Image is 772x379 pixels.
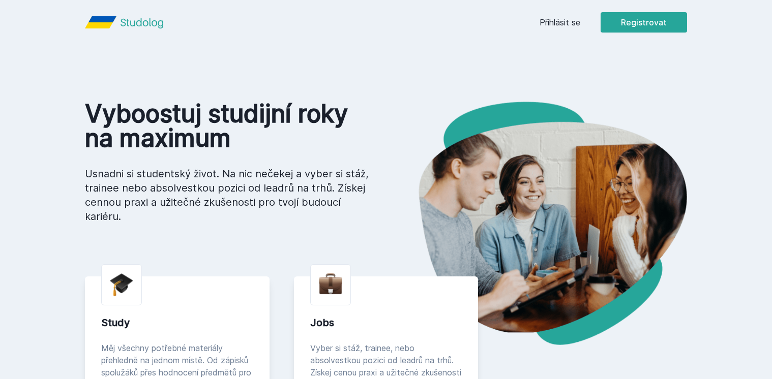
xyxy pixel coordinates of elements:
p: Usnadni si studentský život. Na nic nečekej a vyber si stáž, trainee nebo absolvestkou pozici od ... [85,167,370,224]
a: Přihlásit se [540,16,580,28]
img: graduation-cap.png [110,273,133,297]
div: Jobs [310,315,462,330]
img: briefcase.png [319,271,342,297]
button: Registrovat [601,12,687,33]
div: Study [101,315,253,330]
h1: Vyboostuj studijní roky na maximum [85,102,370,150]
img: hero.png [386,102,687,345]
